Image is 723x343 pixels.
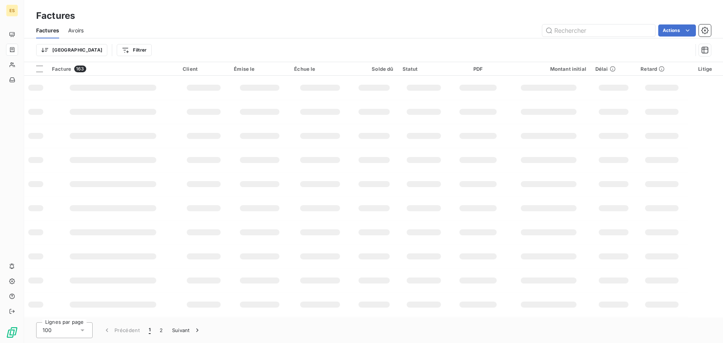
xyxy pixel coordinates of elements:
button: Filtrer [117,44,151,56]
button: Actions [658,24,696,37]
button: 1 [144,322,155,338]
div: Échue le [294,66,346,72]
span: Factures [36,27,59,34]
div: Client [183,66,225,72]
div: Retard [641,66,683,72]
h3: Factures [36,9,75,23]
span: 163 [74,66,86,72]
span: 1 [149,326,151,334]
input: Rechercher [542,24,655,37]
div: ES [6,5,18,17]
iframe: Intercom live chat [697,317,715,335]
span: Avoirs [68,27,84,34]
button: 2 [155,322,167,338]
span: Facture [52,66,71,72]
div: Statut [403,66,445,72]
div: Solde dû [355,66,394,72]
button: [GEOGRAPHIC_DATA] [36,44,107,56]
button: Suivant [168,322,206,338]
div: Litige [692,66,718,72]
button: Précédent [99,322,144,338]
span: 100 [43,326,52,334]
img: Logo LeanPay [6,326,18,338]
div: PDF [454,66,502,72]
div: Délai [595,66,631,72]
div: Émise le [234,66,285,72]
div: Montant initial [511,66,586,72]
